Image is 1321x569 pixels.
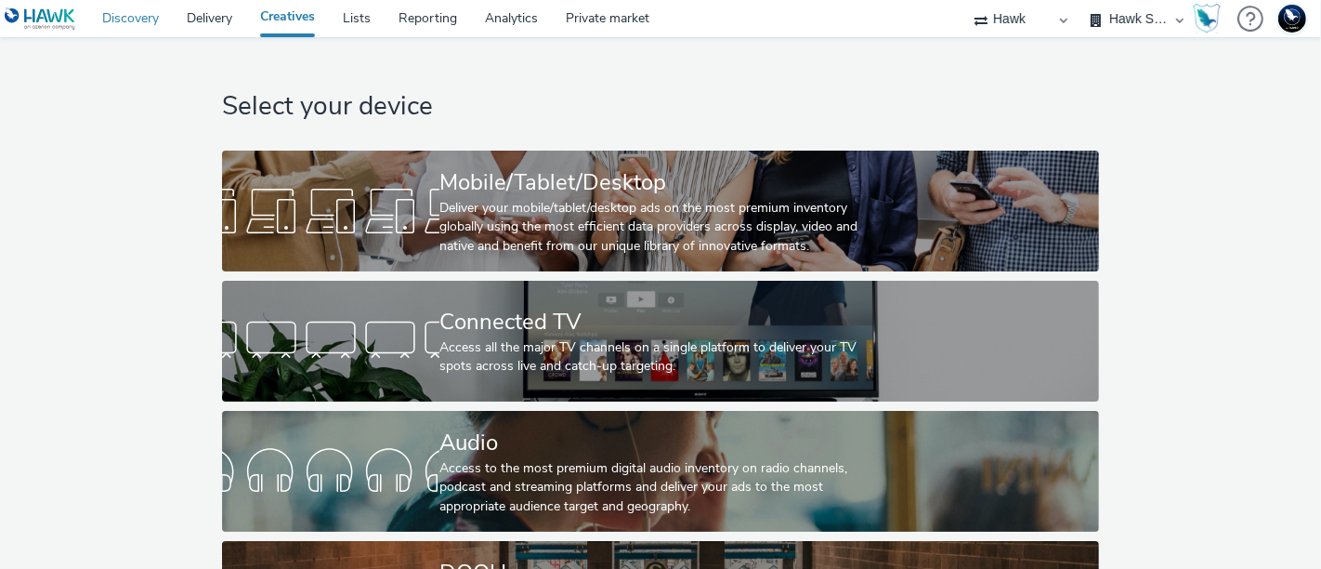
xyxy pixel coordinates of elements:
div: Deliver your mobile/tablet/desktop ads on the most premium inventory globally using the most effi... [439,199,874,256]
img: Hawk Academy [1193,4,1221,33]
a: AudioAccess to the most premium digital audio inventory on radio channels, podcast and streaming ... [222,411,1098,532]
a: Connected TVAccess all the major TV channels on a single platform to deliver your TV spots across... [222,281,1098,402]
div: Access all the major TV channels on a single platform to deliver your TV spots across live and ca... [439,338,874,377]
div: Access to the most premium digital audio inventory on radio channels, podcast and streaming platf... [439,459,874,516]
img: undefined Logo [5,7,76,31]
img: Support Hawk [1278,5,1306,33]
div: Audio [439,427,874,459]
a: Mobile/Tablet/DesktopDeliver your mobile/tablet/desktop ads on the most premium inventory globall... [222,151,1098,271]
a: Hawk Academy [1193,4,1228,33]
div: Mobile/Tablet/Desktop [439,166,874,199]
div: Connected TV [439,306,874,338]
h1: Select your device [222,89,1098,125]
